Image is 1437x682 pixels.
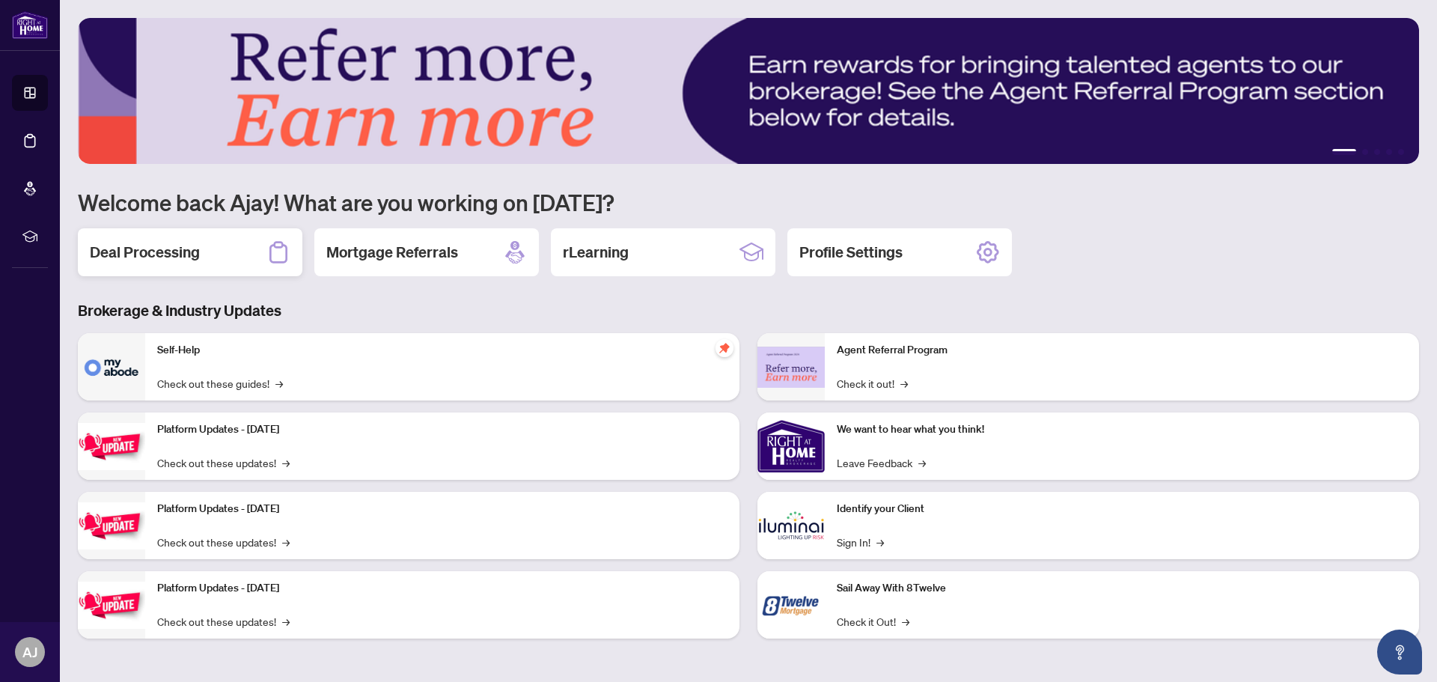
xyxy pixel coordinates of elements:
[1362,149,1368,155] button: 2
[902,613,909,630] span: →
[837,613,909,630] a: Check it Out!→
[1386,149,1392,155] button: 4
[157,613,290,630] a: Check out these updates!→
[757,347,825,388] img: Agent Referral Program
[282,534,290,550] span: →
[12,11,48,39] img: logo
[22,642,37,663] span: AJ
[757,412,825,480] img: We want to hear what you think!
[282,613,290,630] span: →
[837,454,926,471] a: Leave Feedback→
[837,342,1407,359] p: Agent Referral Program
[757,492,825,559] img: Identify your Client
[799,242,903,263] h2: Profile Settings
[900,375,908,392] span: →
[1377,630,1422,675] button: Open asap
[78,502,145,549] img: Platform Updates - July 8, 2025
[78,333,145,401] img: Self-Help
[157,580,727,597] p: Platform Updates - [DATE]
[1374,149,1380,155] button: 3
[157,454,290,471] a: Check out these updates!→
[157,342,727,359] p: Self-Help
[282,454,290,471] span: →
[157,421,727,438] p: Platform Updates - [DATE]
[837,375,908,392] a: Check it out!→
[837,580,1407,597] p: Sail Away With 8Twelve
[757,571,825,639] img: Sail Away With 8Twelve
[157,534,290,550] a: Check out these updates!→
[837,421,1407,438] p: We want to hear what you think!
[918,454,926,471] span: →
[78,423,145,470] img: Platform Updates - July 21, 2025
[876,534,884,550] span: →
[837,534,884,550] a: Sign In!→
[157,375,283,392] a: Check out these guides!→
[78,582,145,629] img: Platform Updates - June 23, 2025
[78,300,1419,321] h3: Brokerage & Industry Updates
[157,501,727,517] p: Platform Updates - [DATE]
[837,501,1407,517] p: Identify your Client
[716,339,733,357] span: pushpin
[1332,149,1356,155] button: 1
[78,188,1419,216] h1: Welcome back Ajay! What are you working on [DATE]?
[563,242,629,263] h2: rLearning
[90,242,200,263] h2: Deal Processing
[1398,149,1404,155] button: 5
[326,242,458,263] h2: Mortgage Referrals
[78,18,1419,164] img: Slide 0
[275,375,283,392] span: →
